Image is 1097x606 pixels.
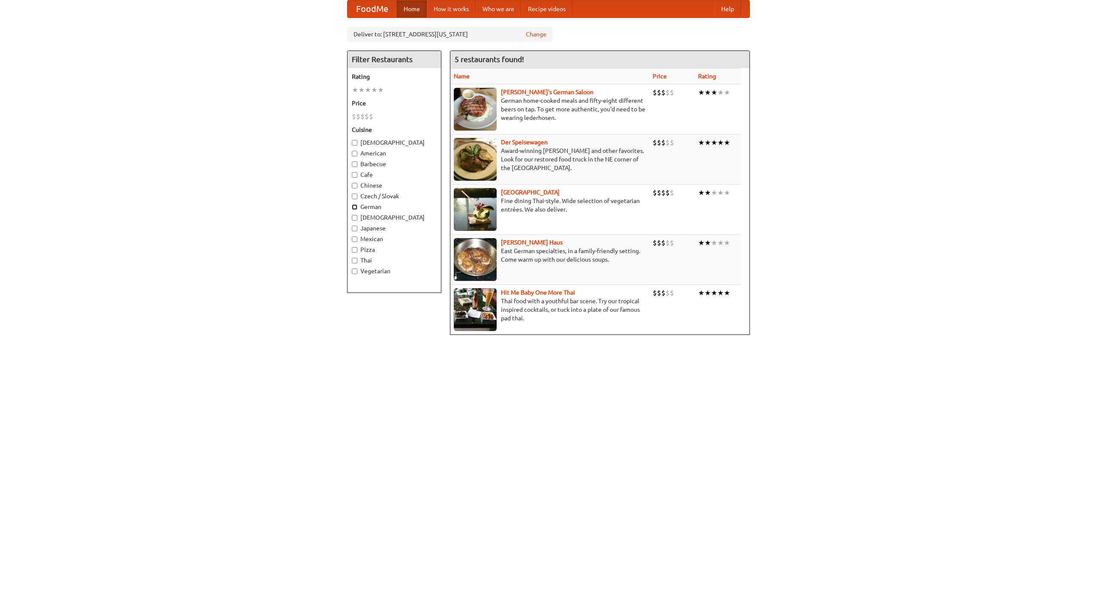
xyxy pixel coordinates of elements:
label: Barbecue [352,160,437,168]
input: Japanese [352,226,357,231]
li: $ [670,138,674,147]
b: Der Speisewagen [501,139,548,146]
a: Rating [698,73,716,80]
img: babythai.jpg [454,288,497,331]
li: ★ [365,85,371,95]
label: Czech / Slovak [352,192,437,200]
label: American [352,149,437,158]
h5: Cuisine [352,125,437,134]
ng-pluralize: 5 restaurants found! [455,55,524,63]
p: East German specialties, in a family-friendly setting. Come warm up with our delicious soups. [454,247,646,264]
li: ★ [378,85,384,95]
input: American [352,151,357,156]
img: esthers.jpg [454,88,497,131]
a: Home [397,0,427,18]
label: Cafe [352,170,437,179]
a: Who we are [476,0,521,18]
input: Cafe [352,172,357,178]
li: $ [665,88,670,97]
li: ★ [704,238,711,248]
img: speisewagen.jpg [454,138,497,181]
h5: Price [352,99,437,107]
input: German [352,204,357,210]
h4: Filter Restaurants [348,51,441,68]
input: Mexican [352,236,357,242]
a: Hit Me Baby One More Thai [501,289,575,296]
p: Award-winning [PERSON_NAME] and other favorites. Look for our restored food truck in the NE corne... [454,146,646,172]
input: Vegetarian [352,269,357,274]
li: ★ [352,85,358,95]
label: Mexican [352,235,437,243]
li: $ [657,188,661,197]
li: $ [670,188,674,197]
a: [PERSON_NAME] Haus [501,239,563,246]
li: ★ [711,288,717,298]
li: ★ [724,288,730,298]
li: ★ [698,238,704,248]
a: Recipe videos [521,0,572,18]
li: ★ [711,88,717,97]
li: $ [653,88,657,97]
li: $ [657,88,661,97]
li: $ [670,288,674,298]
label: [DEMOGRAPHIC_DATA] [352,213,437,222]
li: $ [657,138,661,147]
li: $ [657,288,661,298]
img: satay.jpg [454,188,497,231]
li: $ [661,88,665,97]
li: $ [356,112,360,121]
li: $ [369,112,373,121]
a: Change [526,30,546,39]
li: ★ [724,238,730,248]
li: ★ [698,188,704,197]
a: Help [714,0,741,18]
li: ★ [711,188,717,197]
li: $ [360,112,365,121]
li: ★ [724,188,730,197]
li: $ [653,138,657,147]
li: $ [670,238,674,248]
div: Deliver to: [STREET_ADDRESS][US_STATE] [347,27,553,42]
li: ★ [698,88,704,97]
li: $ [657,238,661,248]
img: kohlhaus.jpg [454,238,497,281]
li: ★ [711,138,717,147]
li: $ [653,288,657,298]
li: ★ [704,188,711,197]
li: ★ [724,88,730,97]
li: $ [670,88,674,97]
input: Czech / Slovak [352,194,357,199]
li: $ [352,112,356,121]
li: $ [665,288,670,298]
input: [DEMOGRAPHIC_DATA] [352,140,357,146]
li: ★ [358,85,365,95]
li: ★ [717,88,724,97]
a: Name [454,73,470,80]
a: [PERSON_NAME]'s German Saloon [501,89,593,96]
input: [DEMOGRAPHIC_DATA] [352,215,357,221]
p: Thai food with a youthful bar scene. Try our tropical inspired cocktails, or tuck into a plate of... [454,297,646,322]
li: $ [665,188,670,197]
input: Barbecue [352,161,357,167]
label: Thai [352,256,437,265]
li: ★ [704,138,711,147]
li: $ [665,238,670,248]
li: $ [661,288,665,298]
input: Thai [352,258,357,263]
a: FoodMe [348,0,397,18]
label: Vegetarian [352,267,437,275]
label: [DEMOGRAPHIC_DATA] [352,138,437,147]
label: Pizza [352,245,437,254]
a: [GEOGRAPHIC_DATA] [501,189,560,196]
li: ★ [704,288,711,298]
li: ★ [698,288,704,298]
li: $ [661,238,665,248]
li: $ [653,238,657,248]
li: $ [661,138,665,147]
input: Chinese [352,183,357,188]
li: ★ [717,138,724,147]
